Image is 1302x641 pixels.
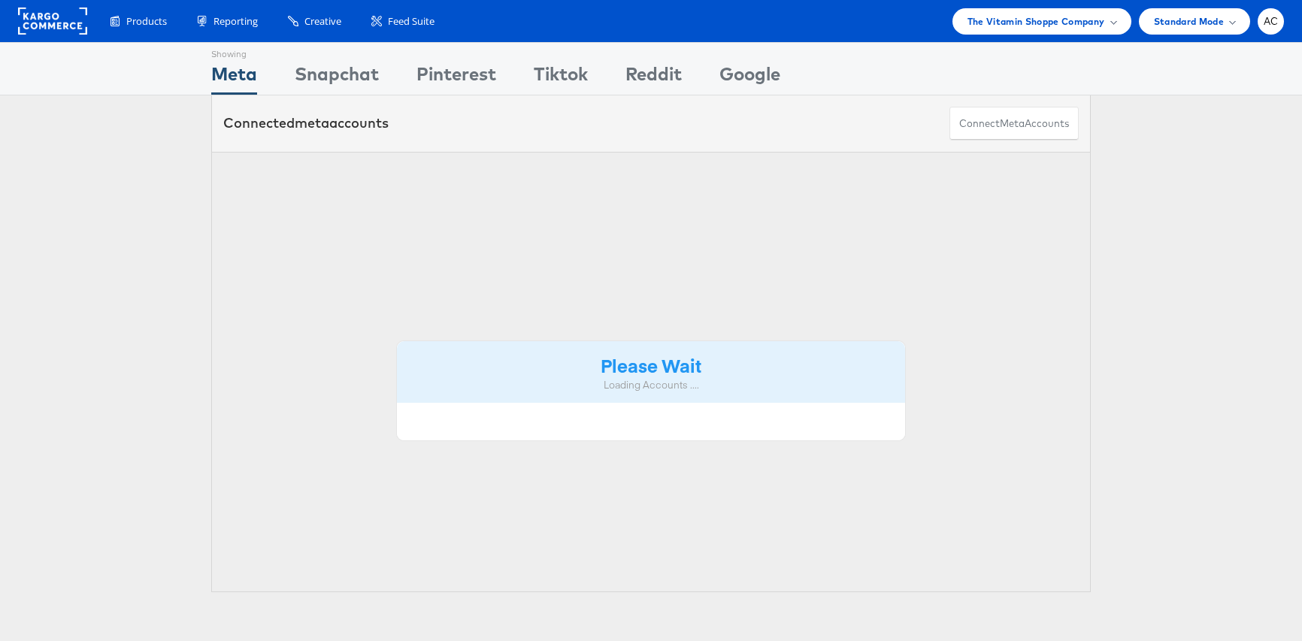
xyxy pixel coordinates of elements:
span: Feed Suite [388,14,435,29]
span: Creative [304,14,341,29]
span: Reporting [213,14,258,29]
span: Products [126,14,167,29]
div: Connected accounts [223,113,389,133]
div: Tiktok [534,61,588,95]
div: Loading Accounts .... [408,378,894,392]
div: Google [719,61,780,95]
strong: Please Wait [601,352,701,377]
div: Meta [211,61,257,95]
span: The Vitamin Shoppe Company [967,14,1105,29]
span: meta [1000,116,1025,131]
span: AC [1264,17,1279,26]
span: Standard Mode [1154,14,1224,29]
div: Pinterest [416,61,496,95]
button: ConnectmetaAccounts [949,107,1079,141]
div: Reddit [625,61,682,95]
span: meta [295,114,329,132]
div: Showing [211,43,257,61]
div: Snapchat [295,61,379,95]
